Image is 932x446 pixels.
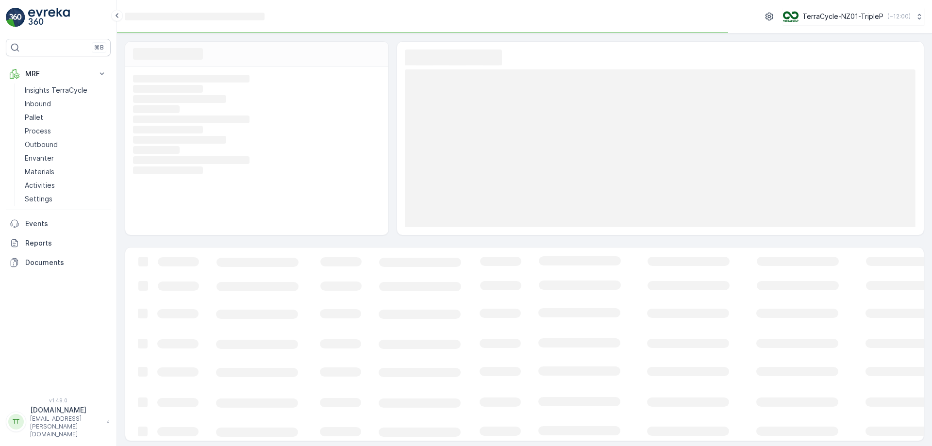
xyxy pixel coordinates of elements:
span: v 1.49.0 [6,397,111,403]
img: TC_7kpGtVS.png [783,11,799,22]
a: Inbound [21,97,111,111]
img: logo [6,8,25,27]
a: Pallet [21,111,111,124]
p: Pallet [25,113,43,122]
button: TT[DOMAIN_NAME][EMAIL_ADDRESS][PERSON_NAME][DOMAIN_NAME] [6,405,111,438]
p: Activities [25,181,55,190]
a: Settings [21,192,111,206]
p: [DOMAIN_NAME] [30,405,102,415]
p: Materials [25,167,54,177]
p: Outbound [25,140,58,149]
a: Outbound [21,138,111,151]
p: ⌘B [94,44,104,51]
p: ( +12:00 ) [887,13,911,20]
p: [EMAIL_ADDRESS][PERSON_NAME][DOMAIN_NAME] [30,415,102,438]
button: MRF [6,64,111,83]
a: Documents [6,253,111,272]
p: Process [25,126,51,136]
p: Insights TerraCycle [25,85,87,95]
a: Reports [6,233,111,253]
a: Activities [21,179,111,192]
p: Settings [25,194,52,204]
a: Materials [21,165,111,179]
a: Events [6,214,111,233]
p: MRF [25,69,91,79]
a: Envanter [21,151,111,165]
p: TerraCycle-NZ01-TripleP [802,12,883,21]
a: Insights TerraCycle [21,83,111,97]
p: Reports [25,238,107,248]
p: Events [25,219,107,229]
a: Process [21,124,111,138]
p: Documents [25,258,107,267]
p: Envanter [25,153,54,163]
div: TT [8,414,24,429]
button: TerraCycle-NZ01-TripleP(+12:00) [783,8,924,25]
p: Inbound [25,99,51,109]
img: logo_light-DOdMpM7g.png [28,8,70,27]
